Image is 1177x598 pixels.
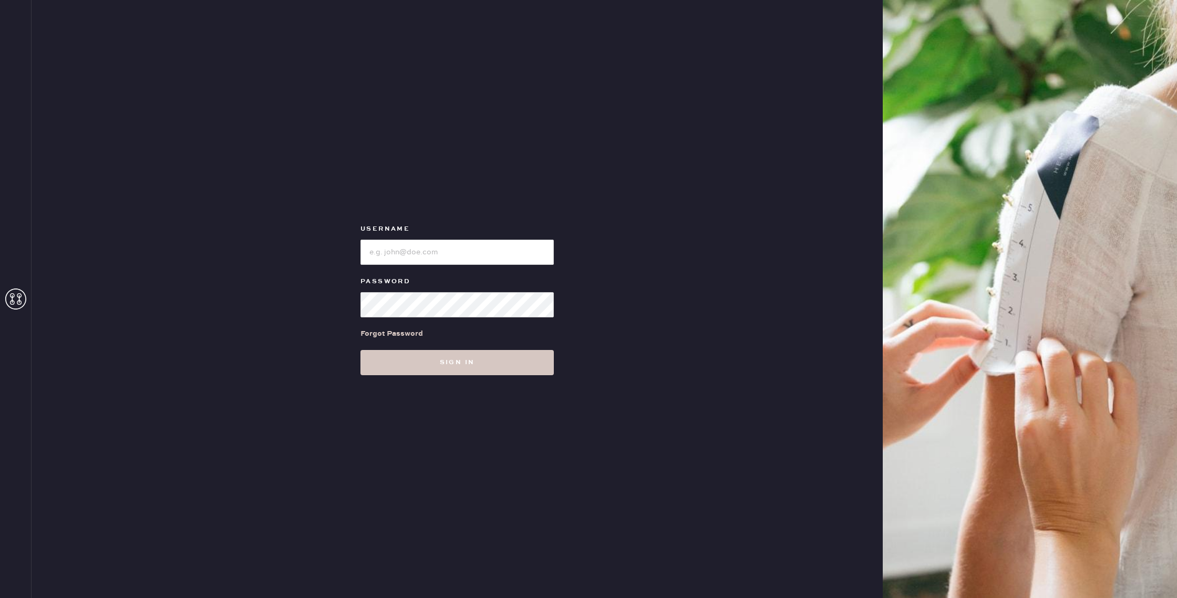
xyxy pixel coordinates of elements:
[360,328,423,339] div: Forgot Password
[360,275,554,288] label: Password
[360,317,423,350] a: Forgot Password
[360,223,554,235] label: Username
[360,350,554,375] button: Sign in
[360,240,554,265] input: e.g. john@doe.com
